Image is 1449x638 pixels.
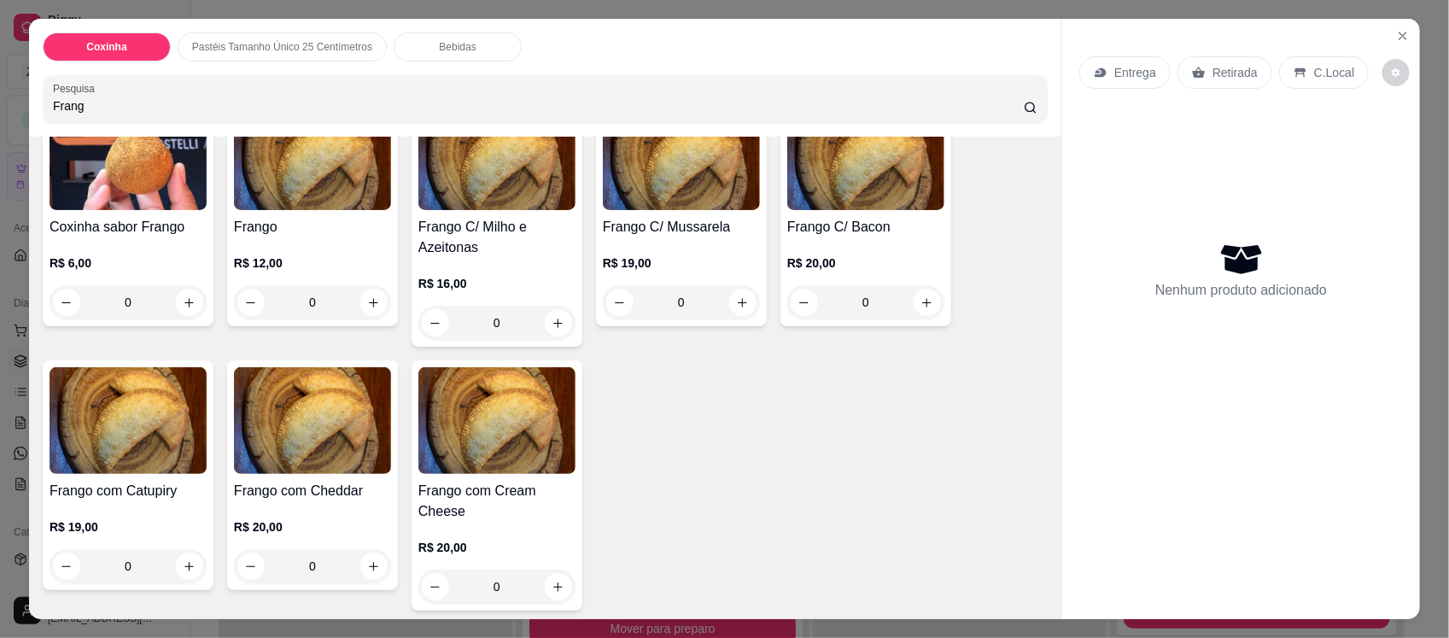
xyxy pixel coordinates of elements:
p: R$ 19,00 [50,518,207,536]
button: increase-product-quantity [176,289,203,316]
h4: Frango C/ Milho e Azeitonas [418,217,576,258]
h4: Frango C/ Mussarela [603,217,760,237]
p: R$ 20,00 [787,255,944,272]
p: R$ 20,00 [234,518,391,536]
p: C.Local [1314,64,1354,81]
img: product-image [787,103,944,210]
img: product-image [418,103,576,210]
p: Nenhum produto adicionado [1155,280,1327,301]
h4: Frango com Cream Cheese [418,481,576,522]
h4: Frango C/ Bacon [787,217,944,237]
p: Coxinha [86,40,126,54]
h4: Frango com Catupiry [50,481,207,501]
img: product-image [50,367,207,474]
h4: Frango com Cheddar [234,481,391,501]
button: decrease-product-quantity [1382,59,1410,86]
p: Bebidas [439,40,476,54]
p: R$ 6,00 [50,255,207,272]
h4: Frango [234,217,391,237]
img: product-image [603,103,760,210]
p: R$ 20,00 [418,539,576,556]
label: Pesquisa [53,81,101,96]
img: product-image [234,103,391,210]
p: R$ 12,00 [234,255,391,272]
p: R$ 19,00 [603,255,760,272]
p: Entrega [1114,64,1156,81]
img: product-image [50,103,207,210]
p: R$ 16,00 [418,275,576,292]
img: product-image [418,367,576,474]
p: Retirada [1212,64,1258,81]
button: decrease-product-quantity [53,289,80,316]
p: Pastéis Tamanho Único 25 Centímetros [192,40,372,54]
h4: Coxinha sabor Frango [50,217,207,237]
img: product-image [234,367,391,474]
input: Pesquisa [53,97,1024,114]
button: Close [1389,22,1417,50]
